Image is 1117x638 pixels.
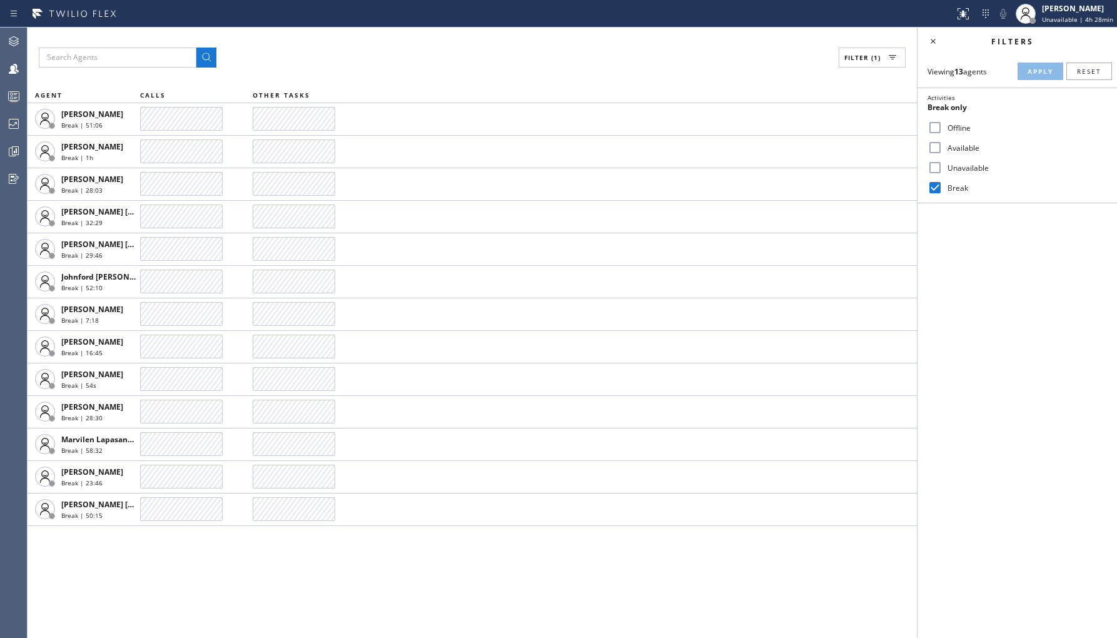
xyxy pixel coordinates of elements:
span: Break | 50:15 [61,511,103,520]
span: Break | 28:03 [61,186,103,195]
span: [PERSON_NAME] [PERSON_NAME] [61,206,187,217]
span: [PERSON_NAME] [61,467,123,477]
span: CALLS [140,91,166,99]
span: Break | 58:32 [61,446,103,455]
label: Available [943,143,1107,153]
span: [PERSON_NAME] [61,141,123,152]
span: [PERSON_NAME] [PERSON_NAME] [61,239,187,250]
span: [PERSON_NAME] [61,337,123,347]
span: Break only [927,102,967,113]
span: AGENT [35,91,63,99]
span: [PERSON_NAME] [61,304,123,315]
span: [PERSON_NAME] [61,174,123,185]
span: [PERSON_NAME] [61,369,123,380]
span: Filters [991,36,1034,47]
span: Unavailable | 4h 28min [1042,15,1113,24]
span: Break | 28:30 [61,413,103,422]
span: Break | 7:18 [61,316,99,325]
div: [PERSON_NAME] [1042,3,1113,14]
span: [PERSON_NAME] [61,402,123,412]
span: Break | 52:10 [61,283,103,292]
span: Johnford [PERSON_NAME] [61,271,158,282]
span: Break | 54s [61,381,96,390]
span: OTHER TASKS [253,91,310,99]
span: Break | 29:46 [61,251,103,260]
span: [PERSON_NAME] [PERSON_NAME] [61,499,187,510]
span: Viewing agents [927,66,987,77]
button: Mute [994,5,1012,23]
span: Break | 23:46 [61,478,103,487]
label: Break [943,183,1107,193]
input: Search Agents [39,48,196,68]
span: Break | 16:45 [61,348,103,357]
div: Activities [927,93,1107,102]
span: [PERSON_NAME] [61,109,123,119]
span: Marvilen Lapasanda [61,434,137,445]
button: Filter (1) [839,48,906,68]
label: Unavailable [943,163,1107,173]
strong: 13 [954,66,963,77]
button: Reset [1066,63,1112,80]
span: Break | 51:06 [61,121,103,129]
span: Break | 32:29 [61,218,103,227]
label: Offline [943,123,1107,133]
span: Apply [1028,67,1053,76]
button: Apply [1018,63,1063,80]
span: Reset [1077,67,1101,76]
span: Filter (1) [844,53,881,62]
span: Break | 1h [61,153,93,162]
